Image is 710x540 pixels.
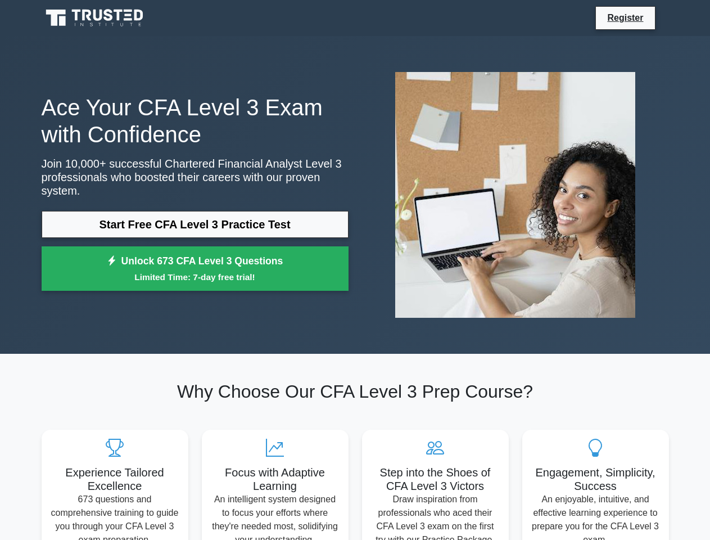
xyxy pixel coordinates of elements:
[42,211,349,238] a: Start Free CFA Level 3 Practice Test
[371,466,500,493] h5: Step into the Shoes of CFA Level 3 Victors
[42,246,349,291] a: Unlock 673 CFA Level 3 QuestionsLimited Time: 7-day free trial!
[531,466,660,493] h5: Engagement, Simplicity, Success
[42,94,349,148] h1: Ace Your CFA Level 3 Exam with Confidence
[211,466,340,493] h5: Focus with Adaptive Learning
[56,271,334,283] small: Limited Time: 7-day free trial!
[51,466,179,493] h5: Experience Tailored Excellence
[42,157,349,197] p: Join 10,000+ successful Chartered Financial Analyst Level 3 professionals who boosted their caree...
[600,11,650,25] a: Register
[42,381,669,402] h2: Why Choose Our CFA Level 3 Prep Course?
